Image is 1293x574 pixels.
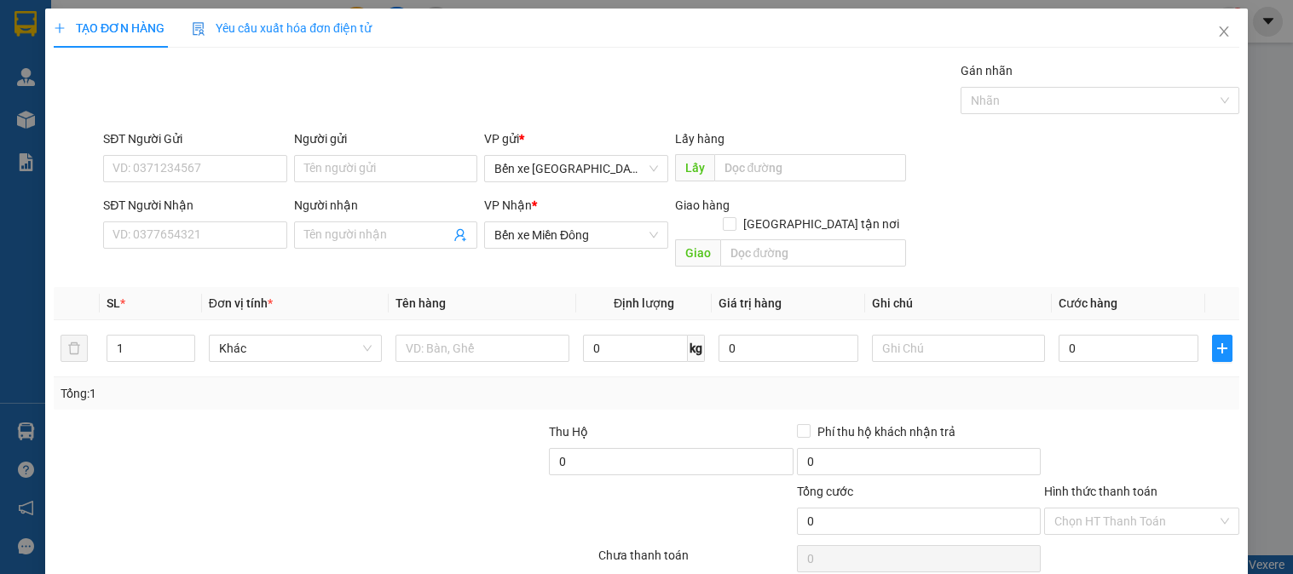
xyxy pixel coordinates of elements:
[1200,9,1248,56] button: Close
[103,196,286,215] div: SĐT Người Nhận
[714,154,906,181] input: Dọc đường
[865,287,1052,320] th: Ghi chú
[61,335,88,362] button: delete
[219,336,372,361] span: Khác
[675,239,720,267] span: Giao
[395,296,446,310] span: Tên hàng
[1217,25,1231,38] span: close
[209,296,273,310] span: Đơn vị tính
[1213,342,1232,355] span: plus
[294,129,477,148] div: Người gửi
[719,335,858,362] input: 0
[811,422,962,441] span: Phí thu hộ khách nhận trả
[453,228,467,242] span: user-add
[494,222,657,248] span: Bến xe Miền Đông
[54,21,165,35] span: TẠO ĐƠN HÀNG
[484,129,667,148] div: VP gửi
[688,335,705,362] span: kg
[1059,296,1117,310] span: Cước hàng
[797,485,853,498] span: Tổng cước
[103,129,286,148] div: SĐT Người Gửi
[107,296,120,310] span: SL
[192,21,372,35] span: Yêu cầu xuất hóa đơn điện tử
[549,425,588,439] span: Thu Hộ
[675,154,714,181] span: Lấy
[54,22,66,34] span: plus
[736,215,906,233] span: [GEOGRAPHIC_DATA] tận nơi
[675,198,730,212] span: Giao hàng
[675,132,724,146] span: Lấy hàng
[61,384,500,403] div: Tổng: 1
[719,296,782,310] span: Giá trị hàng
[395,335,569,362] input: VD: Bàn, Ghế
[872,335,1045,362] input: Ghi Chú
[294,196,477,215] div: Người nhận
[961,64,1013,77] label: Gán nhãn
[192,22,205,36] img: icon
[614,296,674,310] span: Định lượng
[494,156,657,181] span: Bến xe Quảng Ngãi
[1044,485,1157,498] label: Hình thức thanh toán
[1212,335,1232,362] button: plus
[484,198,532,212] span: VP Nhận
[720,239,906,267] input: Dọc đường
